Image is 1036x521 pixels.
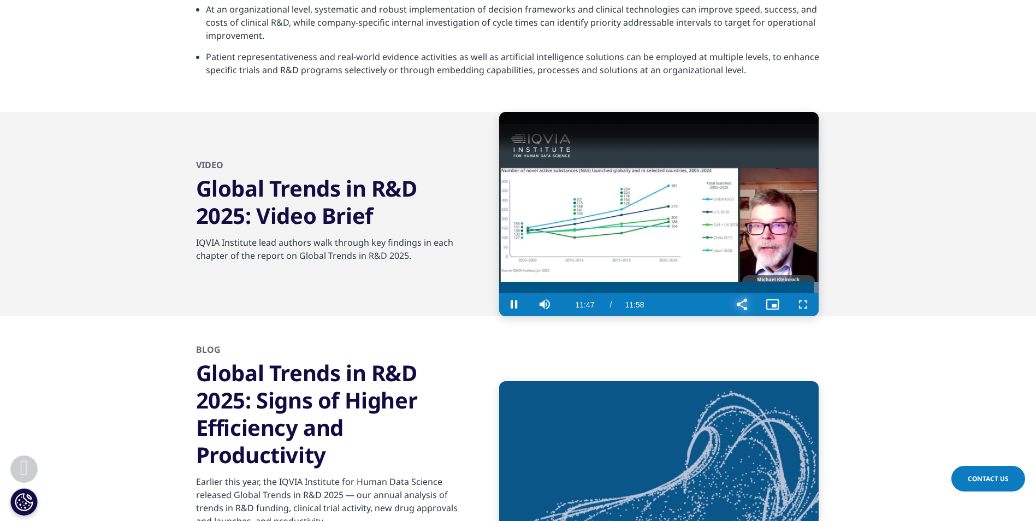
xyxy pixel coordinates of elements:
video-js: Video Player [499,112,819,316]
h2: blog [196,344,461,359]
li: Patient representativeness and real-world evidence activities as well as artificial intelligence ... [206,50,840,85]
h3: Global Trends in R&D 2025: Video Brief [196,175,461,229]
span: Contact Us [968,474,1009,483]
h2: video [196,159,461,175]
button: Pause [499,293,530,316]
span: 11:47 [576,293,595,316]
a: Contact Us [951,466,1025,492]
span: / [610,300,612,309]
button: Fullscreen [788,293,819,316]
div: Progress Bar [499,282,819,293]
button: Cookies Settings [10,488,38,516]
h3: Global Trends in R&D 2025: Signs of Higher Efficiency and Productivity [196,359,461,469]
li: At an organizational level, systematic and robust implementation of decision frameworks and clini... [206,3,840,50]
p: IQVIA Institute lead authors walk through key findings in each chapter of the report on Global Tr... [196,236,461,269]
button: Picture-in-Picture [757,293,788,316]
button: Share [727,293,757,316]
button: Mute [530,293,560,316]
span: 11:58 [625,293,644,316]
